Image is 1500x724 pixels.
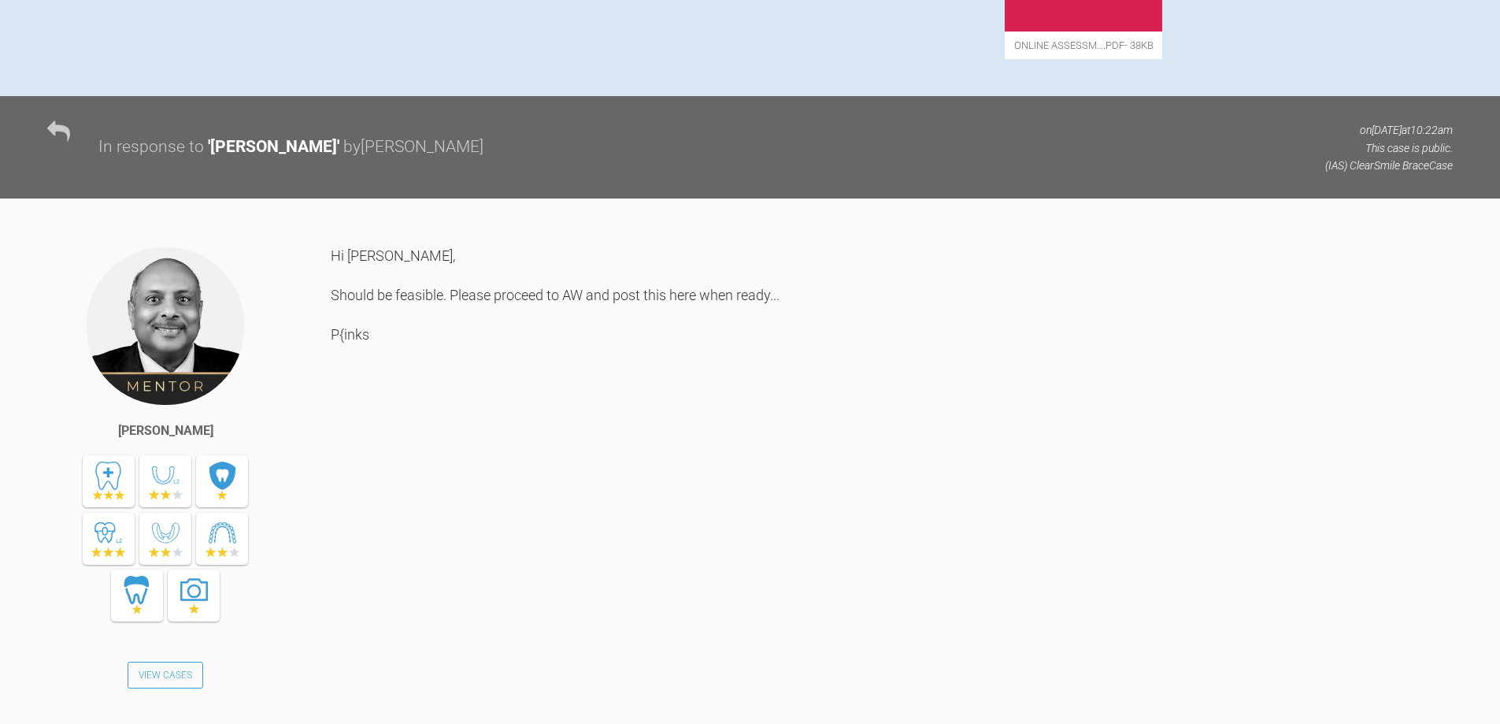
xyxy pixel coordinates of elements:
[85,246,246,407] img: Utpalendu Bose
[343,134,483,161] div: by [PERSON_NAME]
[128,662,203,689] a: View Cases
[1325,139,1453,157] p: This case is public.
[1325,121,1453,139] p: on [DATE] at 10:22am
[98,134,204,161] div: In response to
[118,421,213,441] div: [PERSON_NAME]
[208,134,339,161] div: ' [PERSON_NAME] '
[1005,32,1162,59] span: Online assessm….pdf - 38KB
[1325,157,1453,174] p: (IAS) ClearSmile Brace Case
